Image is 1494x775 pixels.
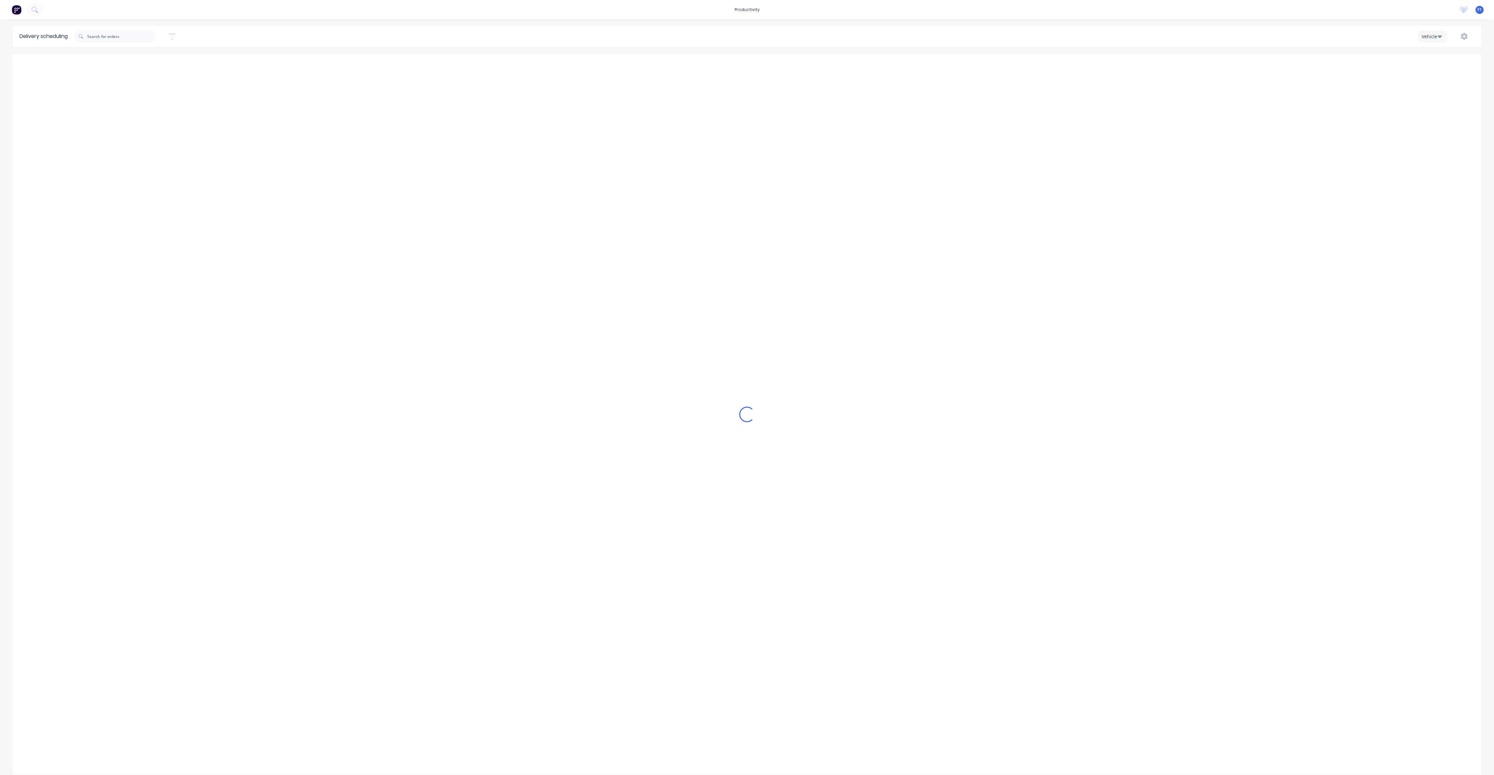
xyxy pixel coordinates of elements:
[1418,31,1447,42] button: Vehicle
[1477,7,1482,13] span: F1
[87,30,155,43] input: Search for orders
[1422,33,1441,40] div: Vehicle
[731,5,763,15] div: productivity
[12,5,21,15] img: Factory
[13,26,74,47] div: Delivery scheduling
